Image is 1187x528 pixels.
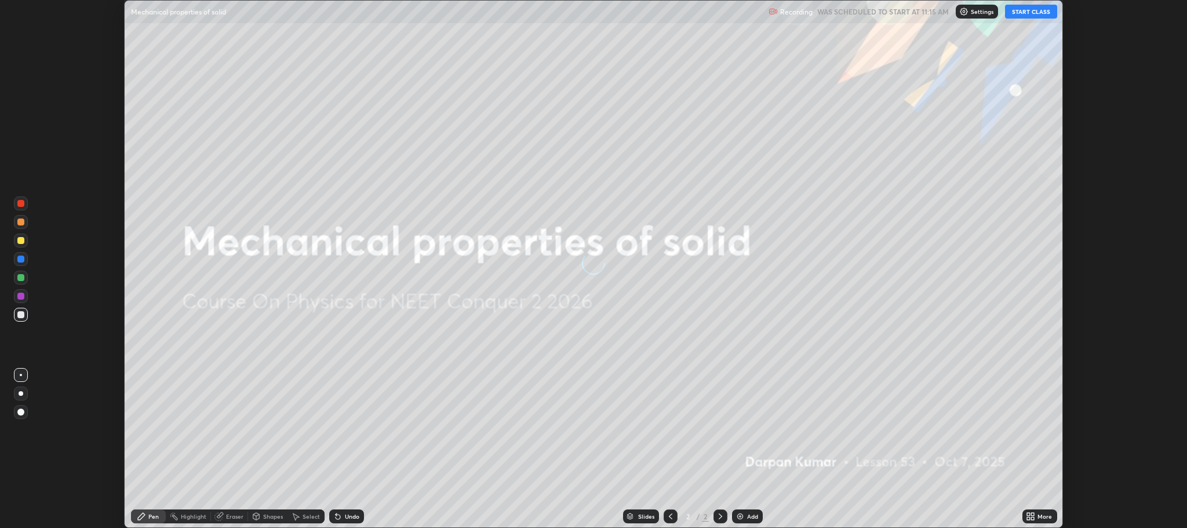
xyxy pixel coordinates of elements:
div: Undo [345,514,359,519]
div: Highlight [181,514,206,519]
div: Shapes [263,514,283,519]
img: add-slide-button [735,512,745,521]
div: More [1037,514,1052,519]
div: 2 [682,513,694,520]
img: recording.375f2c34.svg [769,7,778,16]
p: Recording [780,8,813,16]
div: Add [747,514,758,519]
div: 2 [702,511,709,522]
p: Settings [971,9,993,14]
button: START CLASS [1005,5,1057,19]
div: / [696,513,700,520]
div: Eraser [226,514,243,519]
p: Mechanical properties of solid [131,7,226,16]
div: Select [303,514,320,519]
div: Slides [638,514,654,519]
img: class-settings-icons [959,7,968,16]
h5: WAS SCHEDULED TO START AT 11:15 AM [817,6,949,17]
div: Pen [148,514,159,519]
